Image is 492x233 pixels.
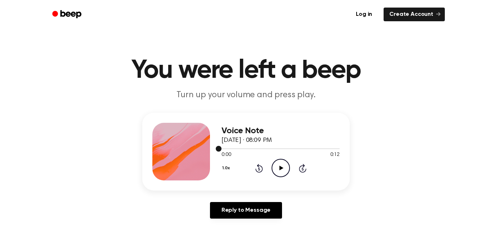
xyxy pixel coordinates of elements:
[222,151,231,159] span: 0:00
[47,8,88,22] a: Beep
[108,89,384,101] p: Turn up your volume and press play.
[222,137,272,144] span: [DATE] · 08:09 PM
[222,126,340,136] h3: Voice Note
[222,162,232,174] button: 1.0x
[349,6,379,23] a: Log in
[330,151,340,159] span: 0:12
[210,202,282,219] a: Reply to Message
[62,58,430,84] h1: You were left a beep
[384,8,445,21] a: Create Account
